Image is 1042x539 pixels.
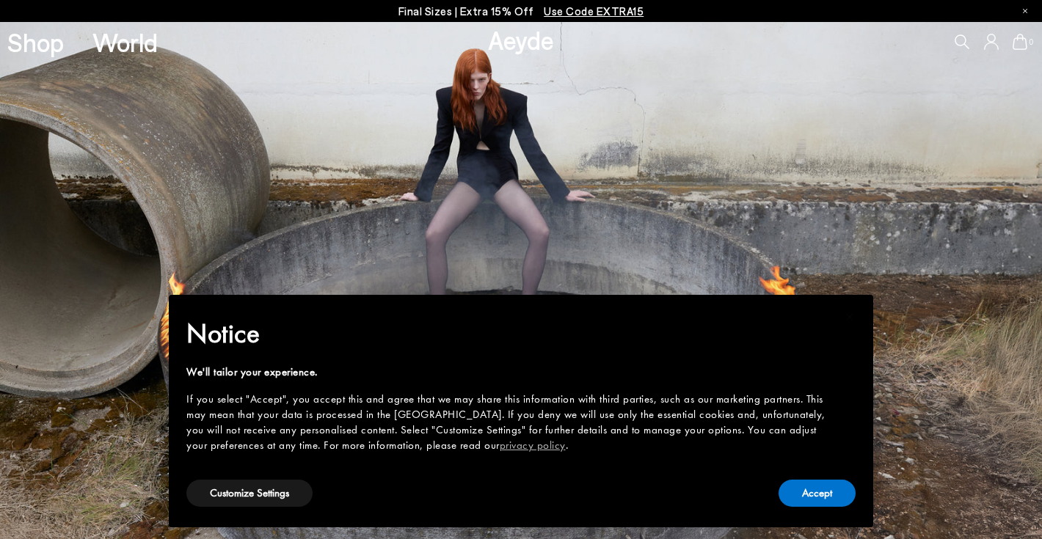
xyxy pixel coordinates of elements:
button: Accept [779,480,856,507]
button: Close this notice [832,299,867,334]
button: Customize Settings [186,480,313,507]
div: If you select "Accept", you accept this and agree that we may share this information with third p... [186,392,832,453]
a: privacy policy [500,438,566,452]
span: × [845,305,855,328]
div: We'll tailor your experience. [186,364,832,380]
h2: Notice [186,315,832,353]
